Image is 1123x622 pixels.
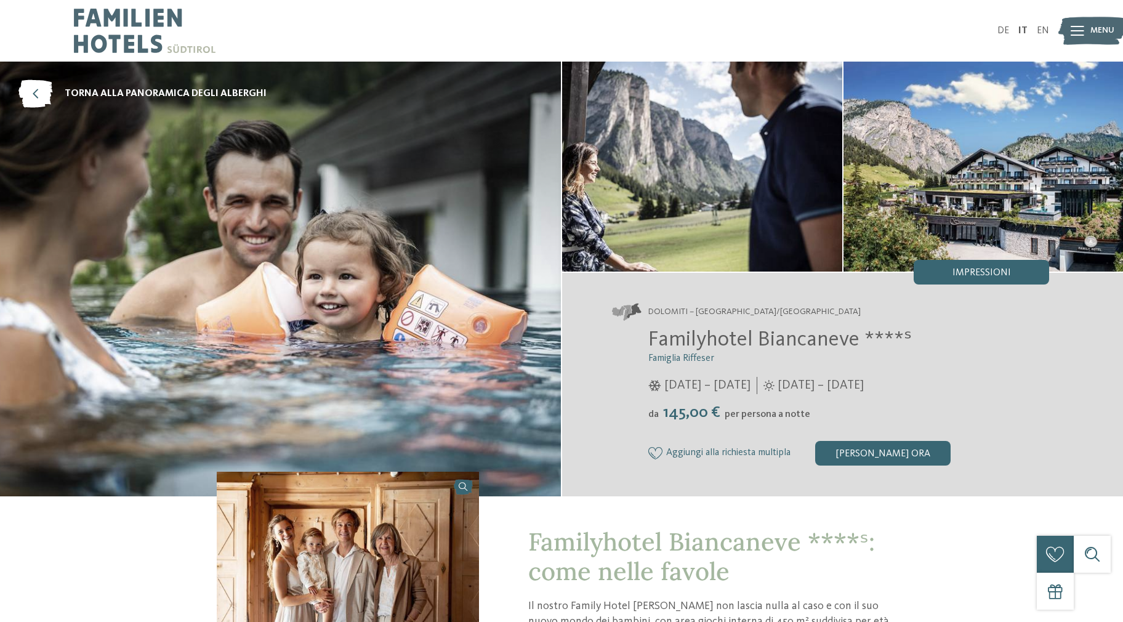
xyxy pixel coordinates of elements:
[648,410,659,419] span: da
[65,87,267,100] span: torna alla panoramica degli alberghi
[666,448,791,459] span: Aggiungi alla richiesta multipla
[778,377,864,394] span: [DATE] – [DATE]
[648,380,661,391] i: Orari d'apertura inverno
[725,410,810,419] span: per persona a notte
[648,329,912,350] span: Familyhotel Biancaneve ****ˢ
[815,441,951,466] div: [PERSON_NAME] ora
[763,380,775,391] i: Orari d'apertura estate
[952,268,1011,278] span: Impressioni
[1090,25,1114,37] span: Menu
[660,405,723,421] span: 145,00 €
[18,80,267,108] a: torna alla panoramica degli alberghi
[528,526,875,587] span: Familyhotel Biancaneve ****ˢ: come nelle favole
[997,26,1009,36] a: DE
[664,377,751,394] span: [DATE] – [DATE]
[1037,26,1049,36] a: EN
[562,62,842,272] img: Il nostro family hotel a Selva: una vacanza da favola
[1018,26,1028,36] a: IT
[648,306,861,318] span: Dolomiti – [GEOGRAPHIC_DATA]/[GEOGRAPHIC_DATA]
[648,353,714,363] span: Famiglia Riffeser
